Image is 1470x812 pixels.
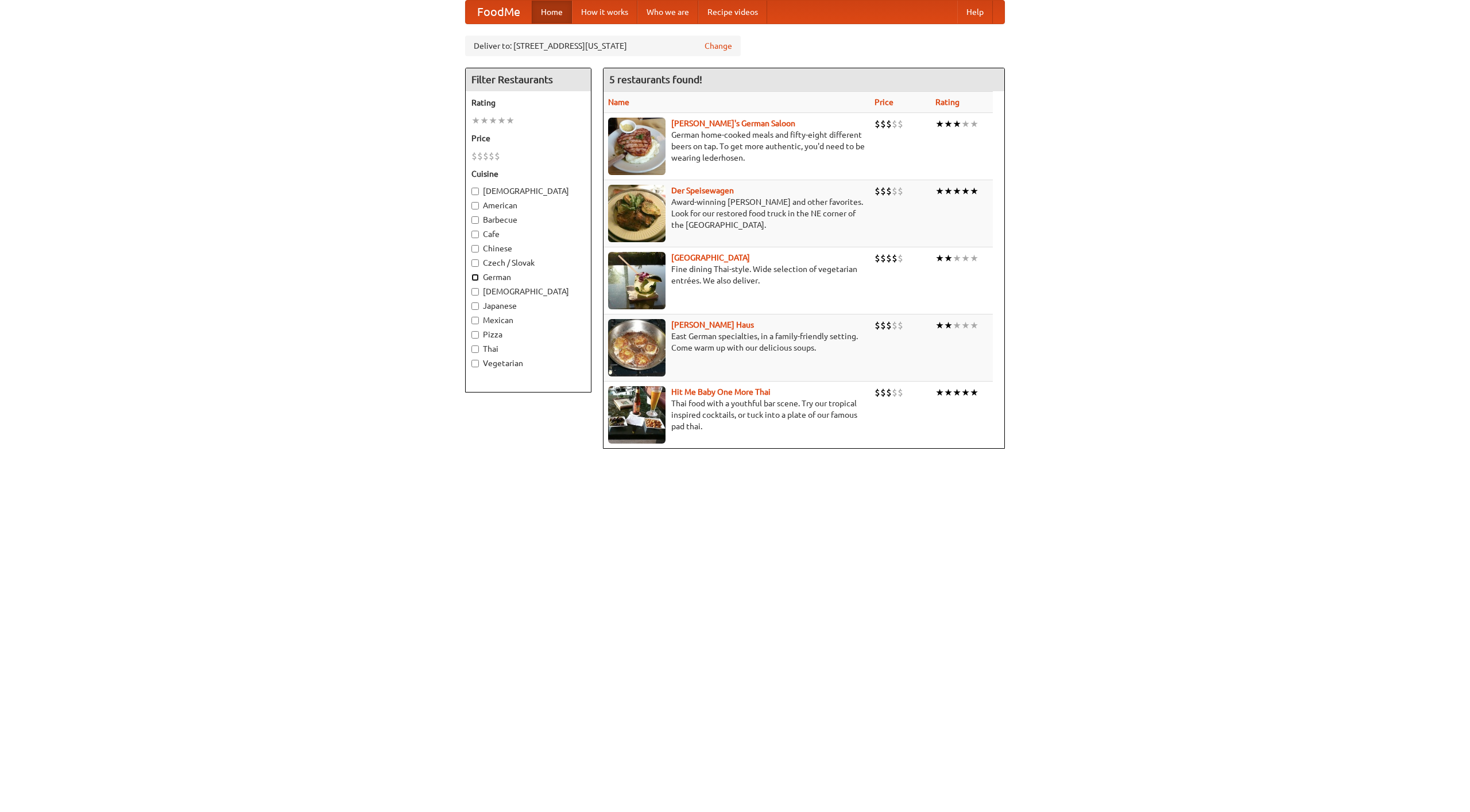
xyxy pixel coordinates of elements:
li: ★ [489,114,497,127]
label: Czech / Slovak [471,257,585,269]
input: Pizza [471,331,479,339]
h5: Price [471,133,585,144]
li: ★ [961,118,970,130]
label: Japanese [471,300,585,312]
li: $ [880,319,886,332]
label: [DEMOGRAPHIC_DATA] [471,286,585,297]
li: $ [477,150,483,162]
li: ★ [961,319,970,332]
li: ★ [970,185,978,197]
li: $ [898,319,903,332]
a: [PERSON_NAME]'s German Saloon [671,119,795,128]
li: ★ [970,386,978,399]
p: East German specialties, in a family-friendly setting. Come warm up with our delicious soups. [608,331,865,353]
label: American [471,200,585,211]
h5: Cuisine [471,168,585,180]
img: satay.jpg [608,252,666,309]
li: $ [898,386,903,399]
li: ★ [970,319,978,332]
li: ★ [953,185,961,197]
input: Japanese [471,302,479,310]
li: $ [898,118,903,130]
li: $ [875,386,880,399]
input: Thai [471,345,479,353]
img: esthers.jpg [608,118,666,175]
li: $ [875,118,880,130]
li: ★ [961,252,970,265]
li: $ [892,319,898,332]
li: ★ [944,252,953,265]
a: Help [957,1,993,24]
li: $ [898,185,903,197]
label: [DEMOGRAPHIC_DATA] [471,185,585,197]
input: German [471,274,479,281]
a: Hit Me Baby One More Thai [671,387,771,397]
a: Rating [935,98,960,107]
p: Fine dining Thai-style. Wide selection of vegetarian entrées. We also deliver. [608,263,865,286]
input: American [471,202,479,209]
li: $ [489,150,494,162]
li: ★ [471,114,480,127]
li: $ [880,118,886,130]
li: ★ [953,386,961,399]
li: $ [892,386,898,399]
li: ★ [970,252,978,265]
input: [DEMOGRAPHIC_DATA] [471,188,479,195]
li: $ [875,319,880,332]
li: ★ [953,252,961,265]
li: ★ [944,386,953,399]
li: ★ [961,386,970,399]
a: Name [608,98,629,107]
li: ★ [970,118,978,130]
label: Barbecue [471,214,585,226]
li: $ [471,150,477,162]
a: Home [532,1,572,24]
label: Thai [471,343,585,355]
h5: Rating [471,97,585,108]
input: Mexican [471,317,479,324]
li: ★ [935,319,944,332]
li: $ [483,150,489,162]
a: Who we are [637,1,698,24]
li: $ [880,386,886,399]
li: $ [898,252,903,265]
li: $ [892,252,898,265]
li: $ [875,185,880,197]
a: [GEOGRAPHIC_DATA] [671,253,750,262]
label: German [471,271,585,283]
li: $ [880,185,886,197]
input: [DEMOGRAPHIC_DATA] [471,288,479,296]
ng-pluralize: 5 restaurants found! [609,74,702,85]
li: $ [880,252,886,265]
input: Czech / Slovak [471,259,479,267]
a: Recipe videos [698,1,767,24]
li: ★ [935,185,944,197]
li: ★ [935,252,944,265]
li: $ [875,252,880,265]
label: Cafe [471,228,585,240]
li: ★ [944,319,953,332]
li: ★ [953,319,961,332]
li: $ [886,252,892,265]
label: Chinese [471,243,585,254]
li: $ [886,386,892,399]
input: Barbecue [471,216,479,224]
li: ★ [961,185,970,197]
li: $ [494,150,500,162]
li: ★ [935,386,944,399]
label: Pizza [471,329,585,340]
li: $ [886,118,892,130]
img: babythai.jpg [608,386,666,444]
a: How it works [572,1,637,24]
li: ★ [506,114,514,127]
li: ★ [935,118,944,130]
li: ★ [944,185,953,197]
a: Change [705,40,732,52]
a: Der Speisewagen [671,186,734,195]
img: kohlhaus.jpg [608,319,666,376]
h4: Filter Restaurants [466,68,591,91]
label: Vegetarian [471,358,585,369]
